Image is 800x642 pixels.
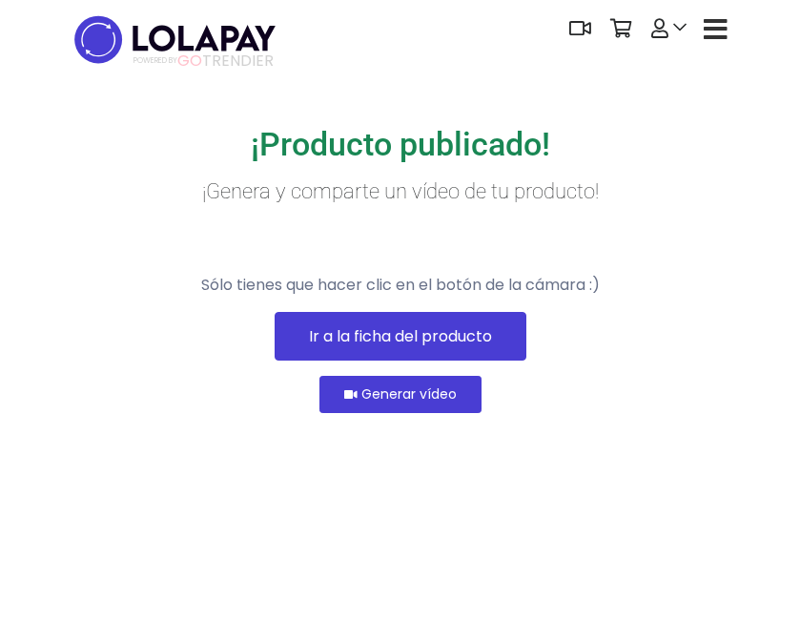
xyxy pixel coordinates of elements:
[319,376,482,414] button: Generar vídeo
[69,10,281,70] img: logo
[69,274,732,297] p: Sólo tienes que hacer clic en el botón de la cámara :)
[69,179,732,204] h4: ¡Genera y comparte un vídeo de tu producto!
[275,312,526,361] a: Ir a la ficha del producto
[133,52,274,70] span: TRENDIER
[361,384,457,404] span: Generar vídeo
[177,50,202,72] span: GO
[133,55,177,66] span: POWERED BY
[69,125,732,164] h1: ¡Producto publicado!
